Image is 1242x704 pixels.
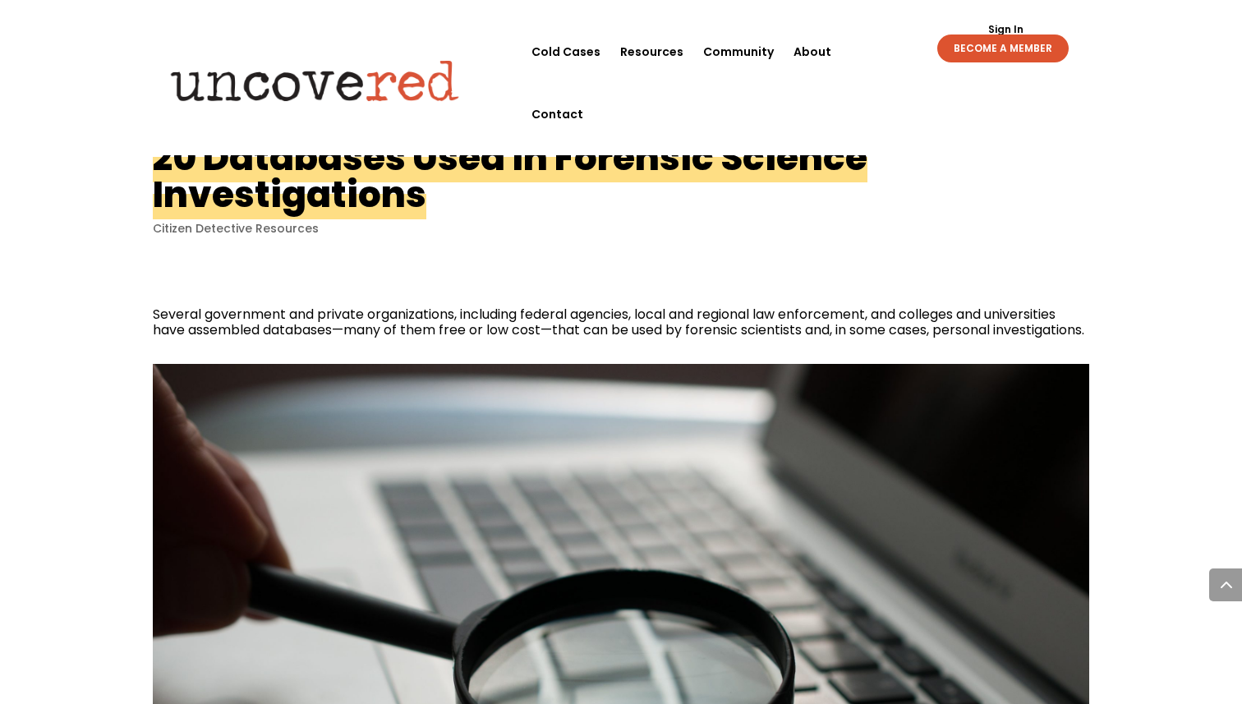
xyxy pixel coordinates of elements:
a: Citizen Detective Resources [153,220,319,237]
a: Cold Cases [531,21,600,83]
a: Sign In [979,25,1033,35]
a: Community [703,21,774,83]
a: Resources [620,21,683,83]
span: Several government and private organizations, including federal agencies, local and regional law ... [153,305,1084,339]
a: About [793,21,831,83]
a: BECOME A MEMBER [937,35,1069,62]
a: Contact [531,83,583,145]
img: Uncovered logo [157,48,473,113]
h1: 20 Databases Used in Forensic Science Investigations [153,132,867,219]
